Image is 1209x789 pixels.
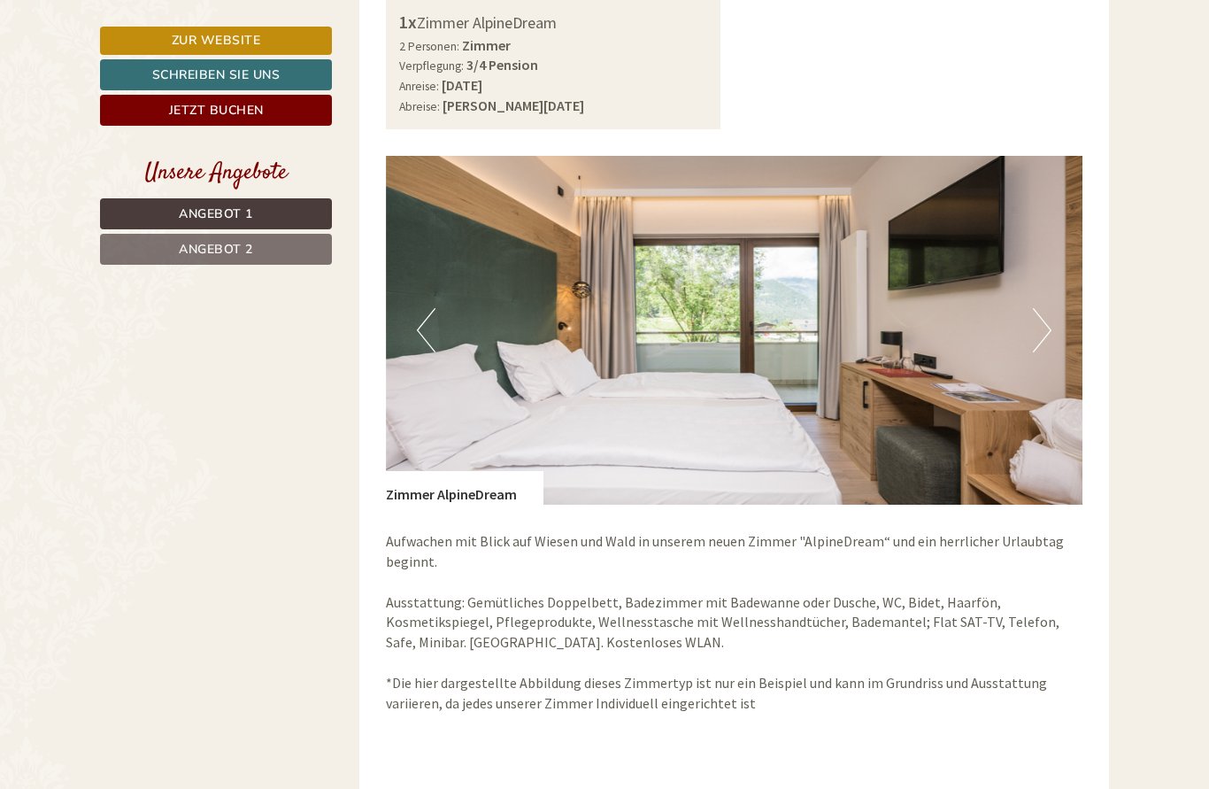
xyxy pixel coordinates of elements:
div: Unsere Angebote [100,157,332,190]
div: Zimmer AlpineDream [399,10,708,35]
small: 2 Personen: [399,39,459,54]
span: Angebot 2 [179,241,253,258]
button: Next [1033,308,1051,352]
b: [DATE] [442,76,482,94]
b: 1x [399,11,417,33]
a: Schreiben Sie uns [100,59,332,90]
b: 3/4 Pension [466,56,538,73]
small: Abreise: [399,99,440,114]
b: [PERSON_NAME][DATE] [443,97,584,114]
button: Previous [417,308,435,352]
button: Senden [591,467,697,498]
span: Angebot 1 [179,205,253,222]
b: Zimmer [462,36,511,54]
a: Zur Website [100,27,332,55]
img: image [386,156,1083,505]
div: [GEOGRAPHIC_DATA] [27,51,273,66]
div: Guten Tag, wie können wir Ihnen helfen? [13,48,281,102]
small: Anreise: [399,79,439,94]
p: Aufwachen mit Blick auf Wiesen und Wald in unserem neuen Zimmer "AlpineDream“ und ein herrlicher ... [386,531,1083,714]
small: Verpflegung: [399,58,464,73]
a: Jetzt buchen [100,95,332,126]
div: [DATE] [317,13,381,43]
small: 21:10 [27,86,273,98]
div: Zimmer AlpineDream [386,471,543,505]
